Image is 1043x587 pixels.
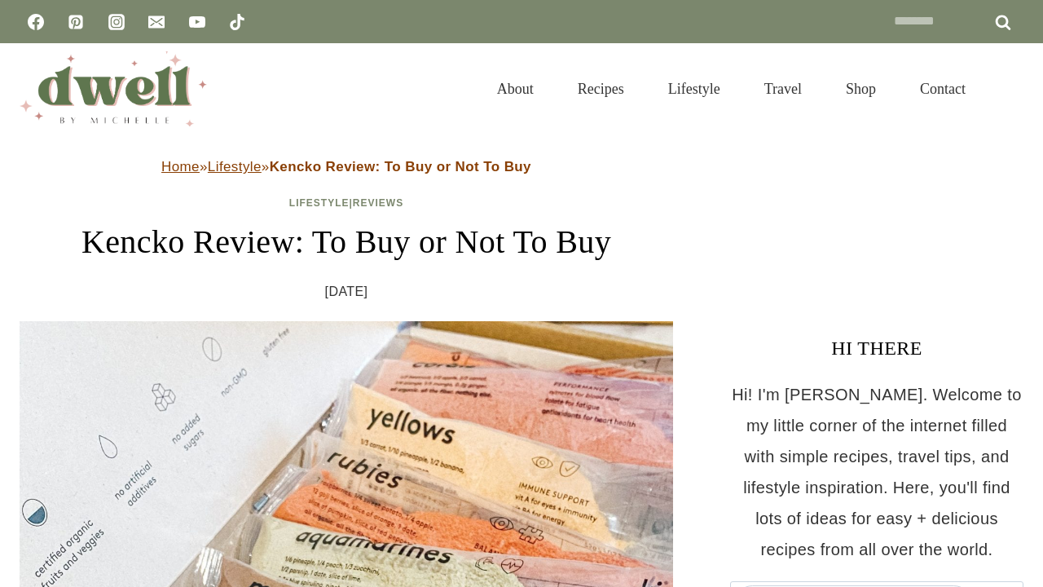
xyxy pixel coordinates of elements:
button: View Search Form [996,75,1023,103]
h3: HI THERE [730,333,1023,363]
a: Travel [742,60,824,117]
a: Reviews [353,197,403,209]
span: | [289,197,403,209]
a: Facebook [20,6,52,38]
nav: Primary Navigation [475,60,988,117]
h1: Kencko Review: To Buy or Not To Buy [20,218,673,267]
a: Lifestyle [646,60,742,117]
strong: Kencko Review: To Buy or Not To Buy [270,159,531,174]
a: Instagram [100,6,133,38]
time: [DATE] [325,280,368,304]
img: DWELL by michelle [20,51,207,126]
a: Home [161,159,200,174]
a: Lifestyle [289,197,350,209]
a: YouTube [181,6,213,38]
a: TikTok [221,6,253,38]
span: » » [161,159,531,174]
a: Recipes [556,60,646,117]
a: About [475,60,556,117]
a: Shop [824,60,898,117]
a: Contact [898,60,988,117]
a: Lifestyle [208,159,262,174]
a: Email [140,6,173,38]
a: Pinterest [59,6,92,38]
p: Hi! I'm [PERSON_NAME]. Welcome to my little corner of the internet filled with simple recipes, tr... [730,379,1023,565]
